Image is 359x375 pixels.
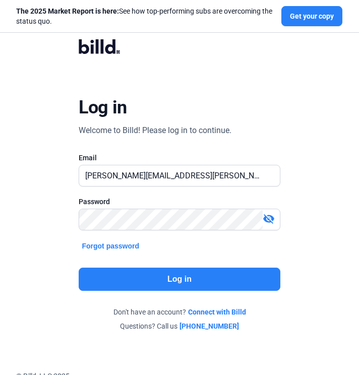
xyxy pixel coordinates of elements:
div: Password [79,197,280,207]
span: The 2025 Market Report is here: [16,7,119,15]
div: Welcome to Billd! Please log in to continue. [79,124,231,137]
div: Log in [79,96,127,118]
div: Email [79,153,280,163]
button: Log in [79,268,280,291]
div: Questions? Call us [79,321,280,331]
button: Forgot password [79,240,142,252]
div: See how top-performing subs are overcoming the status quo. [16,6,275,26]
a: [PHONE_NUMBER] [179,321,239,331]
div: Don't have an account? [79,307,280,317]
button: Get your copy [281,6,342,26]
mat-icon: visibility_off [263,213,275,225]
a: Connect with Billd [188,307,246,317]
